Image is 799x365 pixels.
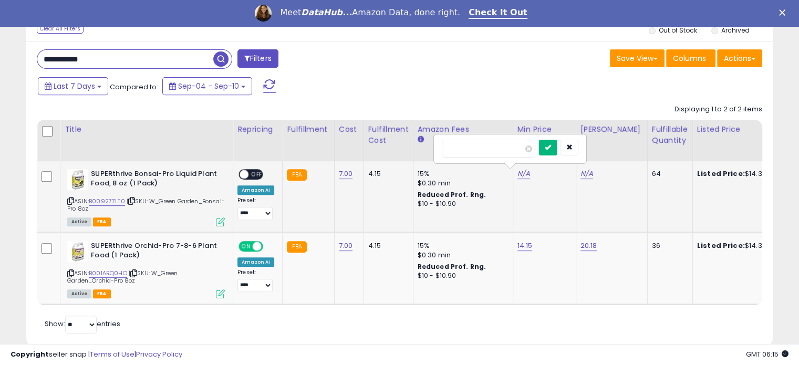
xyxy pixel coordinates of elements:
[67,169,88,190] img: 41JWtETpuSL._SL40_.jpg
[652,169,684,179] div: 64
[67,289,91,298] span: All listings currently available for purchase on Amazon
[93,217,111,226] span: FBA
[697,241,745,251] b: Listed Price:
[54,81,95,91] span: Last 7 Days
[67,217,91,226] span: All listings currently available for purchase on Amazon
[89,197,125,206] a: B009277LT0
[237,124,278,135] div: Repricing
[339,124,359,135] div: Cost
[517,241,533,251] a: 14.15
[697,241,784,251] div: $14.35
[65,124,229,135] div: Title
[517,124,572,135] div: Min Price
[287,124,329,135] div: Fulfillment
[717,49,762,67] button: Actions
[237,257,274,267] div: Amazon AI
[418,179,505,188] div: $0.30 min
[652,241,684,251] div: 36
[178,81,239,91] span: Sep-04 - Sep-10
[418,241,505,251] div: 15%
[721,26,749,35] label: Archived
[45,319,120,329] span: Show: entries
[37,24,84,34] div: Clear All Filters
[418,272,505,280] div: $10 - $10.90
[697,169,784,179] div: $14.35
[697,169,745,179] b: Listed Price:
[580,169,593,179] a: N/A
[67,241,88,262] img: 41szBuZKevL._SL40_.jpg
[67,269,178,285] span: | SKU: W_Green Garden_Orchid-Pro 8oz
[237,197,274,221] div: Preset:
[162,77,252,95] button: Sep-04 - Sep-10
[262,242,278,251] span: OFF
[418,190,486,199] b: Reduced Prof. Rng.
[675,105,762,114] div: Displaying 1 to 2 of 2 items
[90,349,134,359] a: Terms of Use
[368,241,405,251] div: 4.15
[673,53,706,64] span: Columns
[237,49,278,68] button: Filters
[11,350,182,360] div: seller snap | |
[301,7,352,17] i: DataHub...
[666,49,715,67] button: Columns
[580,241,597,251] a: 20.18
[659,26,697,35] label: Out of Stock
[67,169,225,225] div: ASIN:
[240,242,253,251] span: ON
[110,82,158,92] span: Compared to:
[67,197,225,213] span: | SKU: W_Green Garden_Bonsai-Pro 8oz
[91,169,219,191] b: SUPERthrive Bonsai-Pro Liquid Plant Food, 8 oz (1 Pack)
[418,200,505,208] div: $10 - $10.90
[339,169,353,179] a: 7.00
[517,169,530,179] a: N/A
[580,124,643,135] div: [PERSON_NAME]
[38,77,108,95] button: Last 7 Days
[697,124,788,135] div: Listed Price
[779,9,790,16] div: Close
[248,170,265,179] span: OFF
[418,135,424,144] small: Amazon Fees.
[368,169,405,179] div: 4.15
[255,5,272,22] img: Profile image for Georgie
[418,124,509,135] div: Amazon Fees
[339,241,353,251] a: 7.00
[287,169,306,181] small: FBA
[67,241,225,297] div: ASIN:
[469,7,527,19] a: Check It Out
[287,241,306,253] small: FBA
[418,251,505,260] div: $0.30 min
[89,269,127,278] a: B001ARQ0HO
[91,241,219,263] b: SUPERthrive Orchid-Pro 7-8-6 Plant Food (1 Pack)
[368,124,409,146] div: Fulfillment Cost
[418,262,486,271] b: Reduced Prof. Rng.
[418,169,505,179] div: 15%
[237,185,274,195] div: Amazon AI
[652,124,688,146] div: Fulfillable Quantity
[280,7,460,18] div: Meet Amazon Data, done right.
[237,269,274,293] div: Preset:
[746,349,788,359] span: 2025-09-18 06:15 GMT
[93,289,111,298] span: FBA
[11,349,49,359] strong: Copyright
[610,49,665,67] button: Save View
[136,349,182,359] a: Privacy Policy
